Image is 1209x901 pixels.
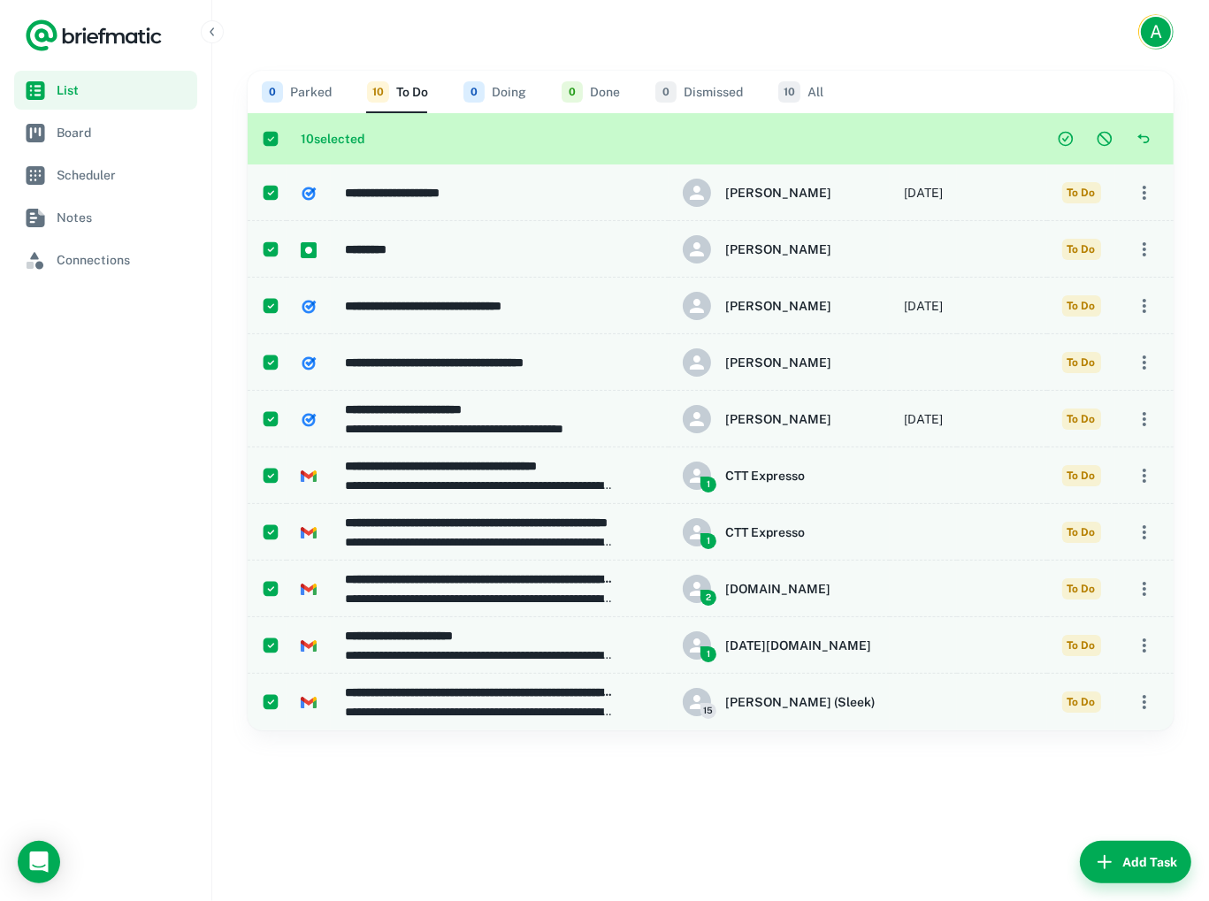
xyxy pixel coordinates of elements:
h6: [PERSON_NAME] [725,409,831,429]
button: Account button [1138,14,1174,50]
div: CTT Expresso [683,462,876,490]
img: https://app.briefmatic.com/assets/integrations/gmail.png [301,525,317,541]
span: 0 [463,81,485,103]
img: https://app.briefmatic.com/assets/tasktypes/vnd.google-apps.tasks.png [301,299,317,315]
button: To Do [367,71,428,113]
span: To Do [1062,239,1101,260]
button: Doing [463,71,526,113]
button: Dismissed [655,71,743,113]
h6: [DOMAIN_NAME] [725,579,830,599]
img: https://app.briefmatic.com/assets/integrations/gmail.png [301,695,317,711]
img: https://app.briefmatic.com/assets/integrations/gmail.png [301,638,317,654]
h6: [PERSON_NAME] (Sleek) [725,692,876,712]
span: List [57,80,190,100]
div: A [1141,17,1171,47]
button: Add Task [1080,841,1191,883]
button: Recover task(s) [1128,123,1159,155]
a: Logo [25,18,163,53]
span: 0 [655,81,677,103]
h6: [PERSON_NAME] [725,240,831,259]
div: CTT Expresso [683,518,876,546]
img: https://app.briefmatic.com/assets/tasktypes/vnd.google-apps.tasks.png [301,186,317,202]
span: Board [57,123,190,142]
span: 0 [562,81,583,103]
span: To Do [1062,522,1101,543]
span: Scheduler [57,165,190,185]
span: To Do [1062,295,1101,317]
div: Amazon.de [683,575,876,603]
span: To Do [1062,691,1101,713]
a: Notes [14,198,197,237]
div: monday.com [683,631,876,660]
img: https://app.briefmatic.com/assets/tasktypes/vnd.google-apps.tasks.png [301,355,317,371]
h6: CTT Expresso [725,466,805,485]
div: Angus Pohl [683,405,876,433]
a: Connections [14,241,197,279]
h6: 10 selected [301,129,1050,149]
h6: [PERSON_NAME] [725,183,831,202]
div: Load Chat [18,841,60,883]
img: https://app.briefmatic.com/assets/integrations/gmail.png [301,582,317,598]
button: Complete task(s) [1050,123,1082,155]
span: 1 [700,533,716,549]
button: Dismiss task(s) [1089,123,1121,155]
div: Cristine Honorio (Sleek) [683,688,876,716]
h6: [PERSON_NAME] [725,353,831,372]
span: Connections [57,250,190,270]
button: Done [562,71,620,113]
img: https://app.briefmatic.com/assets/integrations/manual.png [301,242,317,258]
a: List [14,71,197,110]
div: Angus Pohl [683,292,876,320]
img: https://app.briefmatic.com/assets/tasktypes/vnd.google-apps.tasks.png [301,412,317,428]
span: 0 [262,81,283,103]
a: Scheduler [14,156,197,195]
span: 10 [367,81,389,103]
div: Angus Pohl [683,235,876,263]
span: 1 [700,646,716,662]
div: Angus Pohl [683,179,876,207]
td: [DATE] [890,391,957,447]
div: Angus Pohl [683,348,876,377]
span: 1 [700,477,716,492]
h6: [DATE][DOMAIN_NAME] [725,636,871,655]
button: All [778,71,823,113]
span: To Do [1062,352,1101,373]
span: Notes [57,208,190,227]
span: To Do [1062,465,1101,486]
span: To Do [1062,578,1101,599]
span: 10 [778,81,800,103]
span: 15 [700,703,716,719]
span: To Do [1062,182,1101,203]
button: Parked [262,71,332,113]
span: To Do [1062,409,1101,430]
span: 2 [700,590,716,606]
span: To Do [1062,635,1101,656]
td: [DATE] [890,278,957,334]
h6: [PERSON_NAME] [725,296,831,316]
td: [DATE] [890,164,957,221]
a: Board [14,113,197,152]
img: https://app.briefmatic.com/assets/integrations/gmail.png [301,469,317,485]
h6: CTT Expresso [725,523,805,542]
